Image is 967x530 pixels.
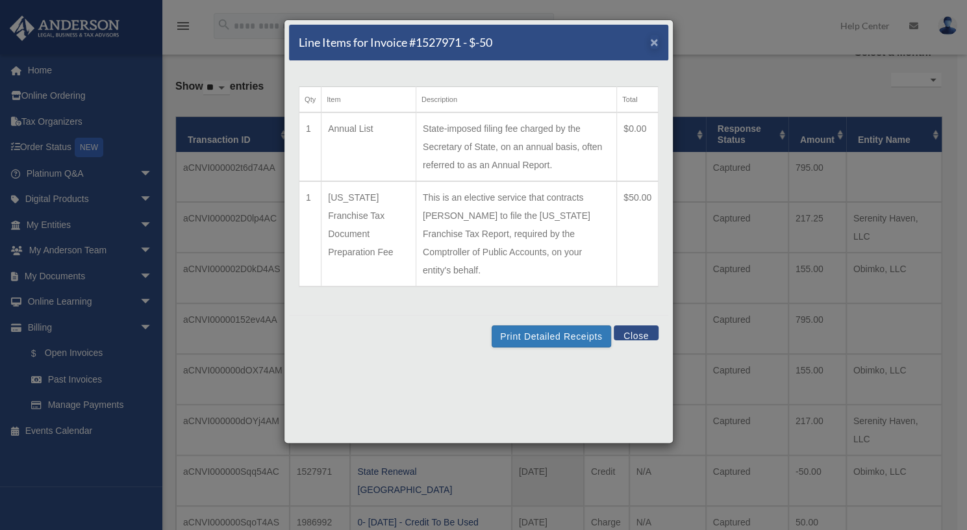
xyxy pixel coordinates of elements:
[416,112,616,181] td: State-imposed filing fee charged by the Secretary of State, on an annual basis, often referred to...
[614,325,659,340] button: Close
[650,34,659,49] span: ×
[492,325,610,347] button: Print Detailed Receipts
[617,181,659,286] td: $50.00
[321,181,416,286] td: [US_STATE] Franchise Tax Document Preparation Fee
[321,87,416,113] th: Item
[416,87,616,113] th: Description
[299,112,321,181] td: 1
[299,34,492,51] h5: Line Items for Invoice #1527971 - $-50
[416,181,616,286] td: This is an elective service that contracts [PERSON_NAME] to file the [US_STATE] Franchise Tax Rep...
[321,112,416,181] td: Annual List
[617,87,659,113] th: Total
[650,35,659,49] button: Close
[299,87,321,113] th: Qty
[299,181,321,286] td: 1
[617,112,659,181] td: $0.00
